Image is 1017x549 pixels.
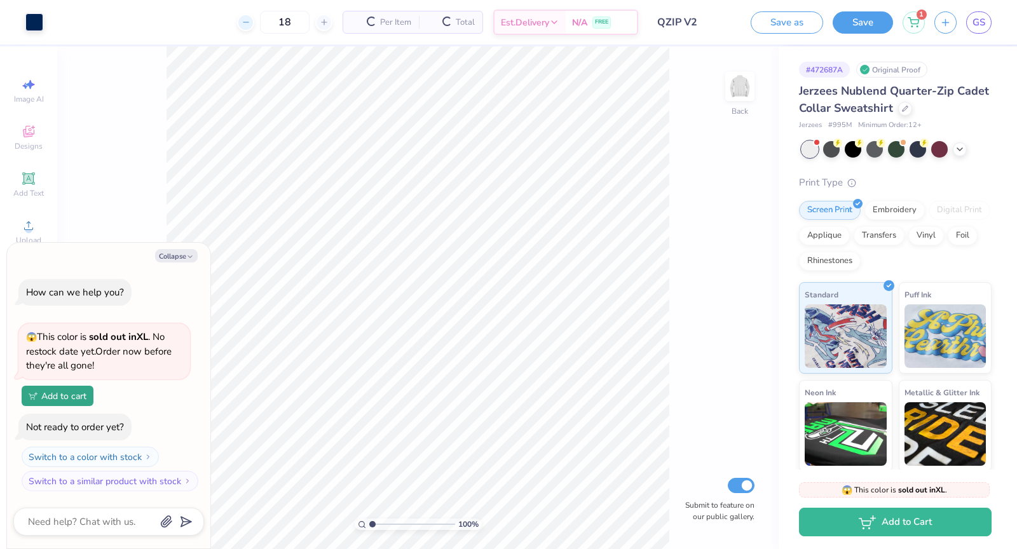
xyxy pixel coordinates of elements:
div: Digital Print [929,201,990,220]
label: Submit to feature on our public gallery. [678,499,754,522]
span: Metallic & Glitter Ink [904,386,979,399]
img: Standard [805,304,887,368]
span: Upload [16,235,41,245]
strong: sold out in XL [898,485,945,495]
div: # 472687A [799,62,850,78]
input: – – [260,11,310,34]
span: Puff Ink [904,288,931,301]
img: Puff Ink [904,304,986,368]
strong: sold out in XL [89,330,148,343]
img: Switch to a color with stock [144,453,152,461]
span: Jerzees Nublend Quarter-Zip Cadet Collar Sweatshirt [799,83,989,116]
button: Add to Cart [799,508,992,536]
span: N/A [572,16,587,29]
span: Designs [15,141,43,151]
div: Back [732,105,748,117]
span: Minimum Order: 12 + [858,120,922,131]
img: Back [727,74,753,99]
img: Switch to a similar product with stock [184,477,191,485]
span: Total [456,16,475,29]
span: Add Text [13,188,44,198]
button: Switch to a similar product with stock [22,471,198,491]
span: 😱 [842,484,852,496]
span: This color is . No restock date yet. Order now before they're all gone! [26,330,172,372]
img: Metallic & Glitter Ink [904,402,986,466]
span: # 995M [828,120,852,131]
button: Save as [751,11,823,34]
div: Rhinestones [799,252,861,271]
div: Applique [799,226,850,245]
span: Per Item [380,16,411,29]
button: Collapse [155,249,198,262]
div: Transfers [854,226,904,245]
a: GS [966,11,992,34]
div: Not ready to order yet? [26,421,124,433]
button: Switch to a color with stock [22,447,159,467]
input: Untitled Design [648,10,741,35]
span: 1 [917,10,927,20]
div: How can we help you? [26,286,124,299]
div: Vinyl [908,226,944,245]
img: Neon Ink [805,402,887,466]
div: Embroidery [864,201,925,220]
span: Image AI [14,94,44,104]
div: Original Proof [856,62,927,78]
span: Neon Ink [805,386,836,399]
span: This color is . [842,484,947,496]
button: Save [833,11,893,34]
span: 😱 [26,331,37,343]
span: GS [973,15,985,30]
span: FREE [595,18,608,27]
button: Add to cart [22,386,93,406]
span: Est. Delivery [501,16,549,29]
img: Add to cart [29,392,38,400]
span: 100 % [458,518,479,530]
span: Standard [805,288,838,301]
div: Foil [948,226,978,245]
div: Print Type [799,175,992,190]
span: Jerzees [799,120,822,131]
div: Screen Print [799,201,861,220]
